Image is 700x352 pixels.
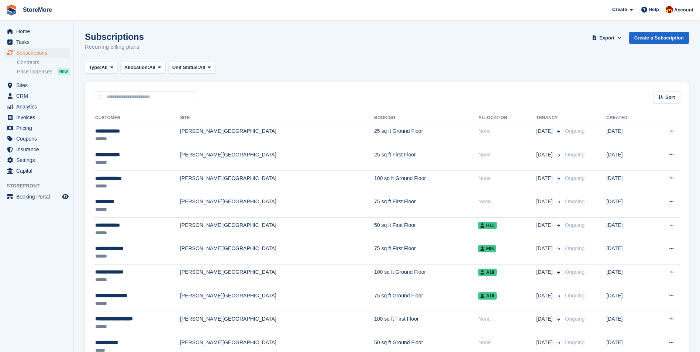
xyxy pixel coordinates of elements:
[168,62,215,74] button: Unit Status: All
[606,112,649,124] th: Created
[374,218,478,241] td: 50 sq ft First Floor
[478,245,496,252] span: F06
[4,191,70,202] a: menu
[120,62,165,74] button: Allocation: All
[478,269,496,276] span: A18
[478,127,536,135] div: None
[6,4,17,15] img: stora-icon-8386f47178a22dfd0bd8f6a31ec36ba5ce8667c1dd55bd0f319d3a0aa187defe.svg
[536,268,554,276] span: [DATE]
[58,68,70,75] div: NEW
[4,26,70,37] a: menu
[180,194,374,218] td: [PERSON_NAME][GEOGRAPHIC_DATA]
[180,147,374,171] td: [PERSON_NAME][GEOGRAPHIC_DATA]
[7,182,73,190] span: Storefront
[180,241,374,265] td: [PERSON_NAME][GEOGRAPHIC_DATA]
[536,151,554,159] span: [DATE]
[180,170,374,194] td: [PERSON_NAME][GEOGRAPHIC_DATA]
[536,292,554,300] span: [DATE]
[606,218,649,241] td: [DATE]
[591,32,623,44] button: Export
[606,170,649,194] td: [DATE]
[478,292,496,300] span: A16
[16,26,61,37] span: Home
[85,32,144,42] h1: Subscriptions
[4,37,70,47] a: menu
[17,68,70,76] a: Price increases NEW
[374,311,478,335] td: 100 sq ft First Floor
[149,64,155,71] span: All
[565,339,585,345] span: Ongoing
[16,80,61,90] span: Sites
[478,315,536,323] div: None
[606,265,649,288] td: [DATE]
[374,241,478,265] td: 75 sq ft First Floor
[536,198,554,206] span: [DATE]
[536,339,554,346] span: [DATE]
[536,112,562,124] th: Tenancy
[16,112,61,122] span: Invoices
[4,48,70,58] a: menu
[20,4,55,16] a: StoreMore
[536,221,554,229] span: [DATE]
[172,64,199,71] span: Unit Status:
[180,288,374,311] td: [PERSON_NAME][GEOGRAPHIC_DATA]
[180,112,374,124] th: Site
[565,175,585,181] span: Ongoing
[374,124,478,147] td: 25 sq ft Ground Floor
[565,316,585,322] span: Ongoing
[565,152,585,158] span: Ongoing
[16,191,61,202] span: Booking Portal
[565,199,585,204] span: Ongoing
[16,144,61,155] span: Insurance
[374,147,478,171] td: 25 sq ft First Floor
[101,64,108,71] span: All
[478,175,536,182] div: None
[4,155,70,165] a: menu
[17,68,52,75] span: Price increases
[536,127,554,135] span: [DATE]
[16,134,61,144] span: Coupons
[536,175,554,182] span: [DATE]
[4,134,70,144] a: menu
[536,315,554,323] span: [DATE]
[4,101,70,112] a: menu
[4,112,70,122] a: menu
[478,339,536,346] div: None
[606,124,649,147] td: [DATE]
[649,6,659,13] span: Help
[16,48,61,58] span: Subscriptions
[478,151,536,159] div: None
[374,194,478,218] td: 75 sq ft First Floor
[4,166,70,176] a: menu
[612,6,627,13] span: Create
[674,6,693,14] span: Account
[199,64,206,71] span: All
[599,34,614,42] span: Export
[478,112,536,124] th: Allocation
[666,6,673,13] img: Store More Team
[606,288,649,311] td: [DATE]
[606,241,649,265] td: [DATE]
[16,155,61,165] span: Settings
[180,265,374,288] td: [PERSON_NAME][GEOGRAPHIC_DATA]
[606,147,649,171] td: [DATE]
[17,59,70,66] a: Contracts
[374,170,478,194] td: 100 sq ft Ground Floor
[89,64,101,71] span: Type:
[94,112,180,124] th: Customer
[180,311,374,335] td: [PERSON_NAME][GEOGRAPHIC_DATA]
[374,265,478,288] td: 100 sq ft Ground Floor
[16,37,61,47] span: Tasks
[565,269,585,275] span: Ongoing
[16,166,61,176] span: Capital
[478,222,496,229] span: H11
[565,245,585,251] span: Ongoing
[85,43,144,51] p: Recurring billing plans
[565,293,585,298] span: Ongoing
[85,62,117,74] button: Type: All
[536,245,554,252] span: [DATE]
[606,311,649,335] td: [DATE]
[4,123,70,133] a: menu
[180,218,374,241] td: [PERSON_NAME][GEOGRAPHIC_DATA]
[565,128,585,134] span: Ongoing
